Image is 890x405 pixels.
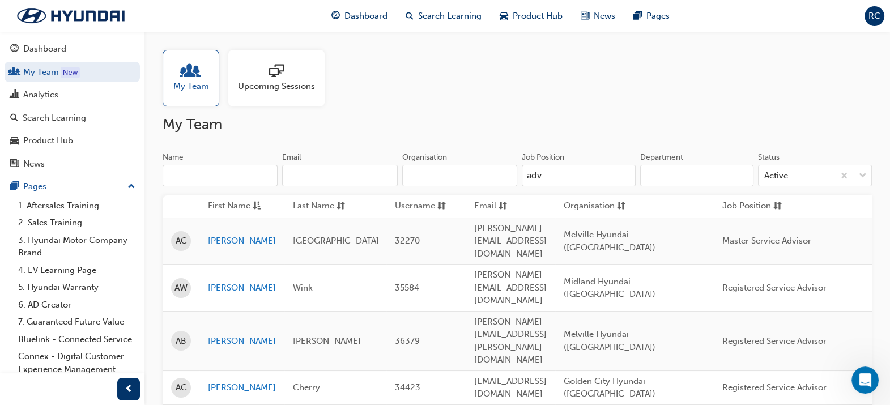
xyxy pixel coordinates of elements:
[859,169,867,184] span: down-icon
[208,235,276,248] a: [PERSON_NAME]
[5,39,140,59] a: Dashboard
[127,180,135,194] span: up-icon
[865,6,884,26] button: RC
[23,180,46,193] div: Pages
[293,336,361,346] span: [PERSON_NAME]
[722,199,771,214] span: Job Position
[23,88,58,101] div: Analytics
[176,381,187,394] span: AC
[5,36,140,176] button: DashboardMy TeamAnalyticsSearch LearningProduct HubNews
[208,381,276,394] a: [PERSON_NAME]
[23,42,66,56] div: Dashboard
[14,313,140,331] a: 7. Guaranteed Future Value
[395,382,420,393] span: 34423
[5,130,140,151] a: Product Hub
[522,165,636,186] input: Job Position
[402,152,447,163] div: Organisation
[10,90,19,100] span: chart-icon
[282,152,301,163] div: Email
[564,199,626,214] button: Organisationsorting-icon
[10,159,19,169] span: news-icon
[184,64,198,80] span: people-icon
[5,62,140,83] a: My Team
[418,10,482,23] span: Search Learning
[176,235,187,248] span: AC
[640,152,683,163] div: Department
[633,9,642,23] span: pages-icon
[208,282,276,295] a: [PERSON_NAME]
[61,67,80,78] div: Tooltip anchor
[722,199,785,214] button: Job Positionsorting-icon
[331,9,340,23] span: guage-icon
[14,279,140,296] a: 5. Hyundai Warranty
[594,10,615,23] span: News
[14,262,140,279] a: 4. EV Learning Page
[722,336,827,346] span: Registered Service Advisor
[5,176,140,197] button: Pages
[474,199,536,214] button: Emailsorting-icon
[14,232,140,262] a: 3. Hyundai Motor Company Brand
[437,199,446,214] span: sorting-icon
[125,382,133,397] span: prev-icon
[293,283,313,293] span: Wink
[238,80,315,93] span: Upcoming Sessions
[624,5,679,28] a: pages-iconPages
[500,9,508,23] span: car-icon
[395,236,420,246] span: 32270
[581,9,589,23] span: news-icon
[163,116,872,134] h2: My Team
[10,67,19,78] span: people-icon
[282,165,397,186] input: Email
[764,169,788,182] div: Active
[14,214,140,232] a: 2. Sales Training
[14,348,140,378] a: Connex - Digital Customer Experience Management
[851,366,879,394] iframe: Intercom live chat
[344,10,387,23] span: Dashboard
[564,199,615,214] span: Organisation
[474,199,496,214] span: Email
[293,199,334,214] span: Last Name
[474,223,547,259] span: [PERSON_NAME][EMAIL_ADDRESS][DOMAIN_NAME]
[5,108,140,129] a: Search Learning
[10,44,19,54] span: guage-icon
[208,199,270,214] button: First Nameasc-icon
[228,50,334,106] a: Upcoming Sessions
[564,229,655,253] span: Melville Hyundai ([GEOGRAPHIC_DATA])
[646,10,670,23] span: Pages
[208,335,276,348] a: [PERSON_NAME]
[176,335,186,348] span: AB
[337,199,345,214] span: sorting-icon
[174,282,188,295] span: AW
[564,276,655,300] span: Midland Hyundai ([GEOGRAPHIC_DATA])
[491,5,572,28] a: car-iconProduct Hub
[10,182,19,192] span: pages-icon
[10,136,19,146] span: car-icon
[6,4,136,28] img: Trak
[402,165,517,186] input: Organisation
[23,112,86,125] div: Search Learning
[14,296,140,314] a: 6. AD Creator
[722,382,827,393] span: Registered Service Advisor
[522,152,564,163] div: Job Position
[406,9,414,23] span: search-icon
[293,382,320,393] span: Cherry
[395,336,420,346] span: 36379
[640,165,754,186] input: Department
[572,5,624,28] a: news-iconNews
[474,376,547,399] span: [EMAIL_ADDRESS][DOMAIN_NAME]
[322,5,397,28] a: guage-iconDashboard
[395,283,419,293] span: 35584
[163,50,228,106] a: My Team
[722,236,811,246] span: Master Service Advisor
[23,157,45,170] div: News
[868,10,880,23] span: RC
[163,165,278,186] input: Name
[208,199,250,214] span: First Name
[564,329,655,352] span: Melville Hyundai ([GEOGRAPHIC_DATA])
[10,113,18,123] span: search-icon
[163,152,184,163] div: Name
[758,152,780,163] div: Status
[5,154,140,174] a: News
